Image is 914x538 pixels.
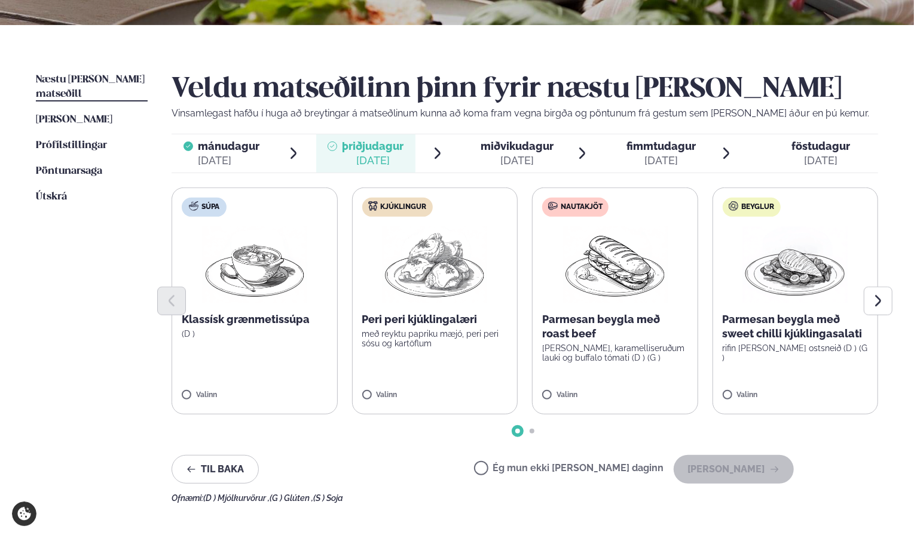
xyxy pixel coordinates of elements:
p: rifin [PERSON_NAME] ostsneið (D ) (G ) [723,343,869,362]
a: [PERSON_NAME] [36,113,112,127]
button: Previous slide [157,287,186,315]
div: [DATE] [198,153,259,168]
div: [DATE] [481,153,554,168]
span: Prófílstillingar [36,140,107,150]
span: (S ) Soja [313,493,343,503]
p: með reyktu papriku mæjó, peri peri sósu og kartöflum [362,329,508,348]
img: bagle-new-16px.svg [729,201,739,211]
div: [DATE] [791,153,850,168]
span: Kjúklingur [381,202,427,212]
button: Til baka [172,455,259,484]
button: [PERSON_NAME] [674,455,794,484]
p: [PERSON_NAME], karamelliseruðum lauki og buffalo tómati (D ) (G ) [542,343,688,362]
span: Beyglur [742,202,775,212]
span: Súpa [201,202,219,212]
span: Go to slide 2 [530,429,534,434]
img: Chicken-thighs.png [382,226,487,303]
img: chicken.svg [368,201,378,211]
a: Útskrá [36,190,67,204]
img: Chicken-breast.png [742,226,848,303]
p: Parmesan beygla með roast beef [542,312,688,341]
p: (D ) [182,329,328,339]
span: miðvikudagur [481,140,554,152]
a: Prófílstillingar [36,139,107,153]
span: (D ) Mjólkurvörur , [203,493,270,503]
a: Cookie settings [12,502,36,526]
img: soup.svg [189,201,198,211]
span: Go to slide 1 [515,429,520,434]
span: (G ) Glúten , [270,493,313,503]
p: Klassísk grænmetissúpa [182,312,328,327]
a: Pöntunarsaga [36,164,102,179]
img: Panini.png [563,226,668,303]
span: þriðjudagur [342,140,403,152]
img: Soup.png [202,226,307,303]
span: Nautakjöt [561,202,603,212]
span: Pöntunarsaga [36,166,102,176]
img: beef.svg [548,201,558,211]
div: [DATE] [627,153,696,168]
a: Næstu [PERSON_NAME] matseðill [36,73,148,102]
span: Útskrá [36,192,67,202]
span: mánudagur [198,140,259,152]
h2: Veldu matseðilinn þinn fyrir næstu [PERSON_NAME] [172,73,878,106]
div: [DATE] [342,153,403,168]
p: Vinsamlegast hafðu í huga að breytingar á matseðlinum kunna að koma fram vegna birgða og pöntunum... [172,106,878,121]
button: Next slide [864,287,892,315]
span: fimmtudagur [627,140,696,152]
span: [PERSON_NAME] [36,115,112,125]
div: Ofnæmi: [172,493,878,503]
p: Peri peri kjúklingalæri [362,312,508,327]
span: föstudagur [791,140,850,152]
p: Parmesan beygla með sweet chilli kjúklingasalati [723,312,869,341]
span: Næstu [PERSON_NAME] matseðill [36,75,145,99]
